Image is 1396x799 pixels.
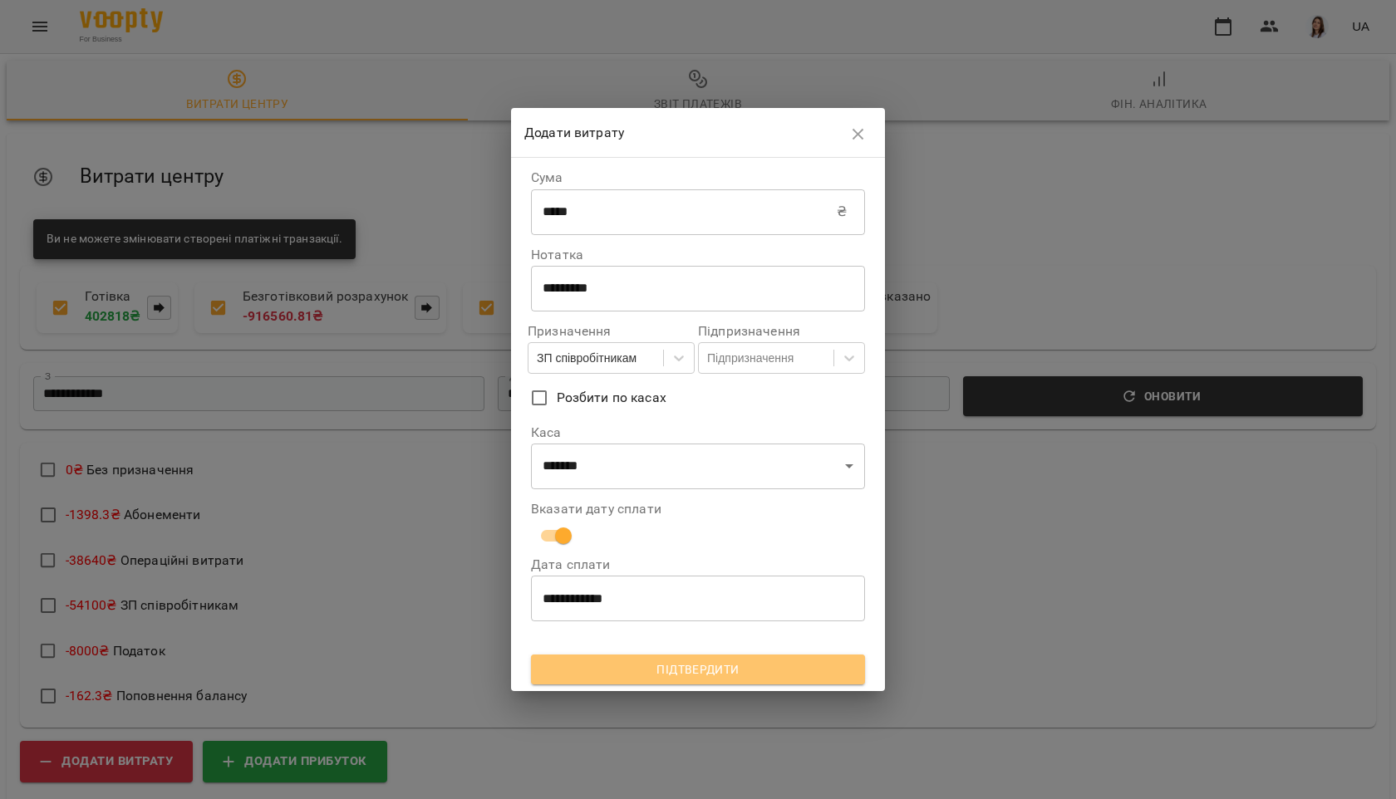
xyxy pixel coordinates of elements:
span: Розбити по касах [557,388,666,408]
label: Каса [531,426,865,439]
label: Вказати дату сплати [531,502,865,516]
button: Підтвердити [531,654,865,684]
label: Сума [531,171,865,184]
label: Підпризначення [698,325,865,338]
div: ЗП співробітникам [537,350,637,366]
p: ₴ [837,202,847,222]
div: Підпризначення [707,350,794,366]
span: Підтвердити [544,659,852,679]
h6: Додати витрату [524,121,843,145]
label: Призначення [528,325,695,338]
label: Нотатка [531,248,865,262]
label: Дата сплати [531,558,865,571]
